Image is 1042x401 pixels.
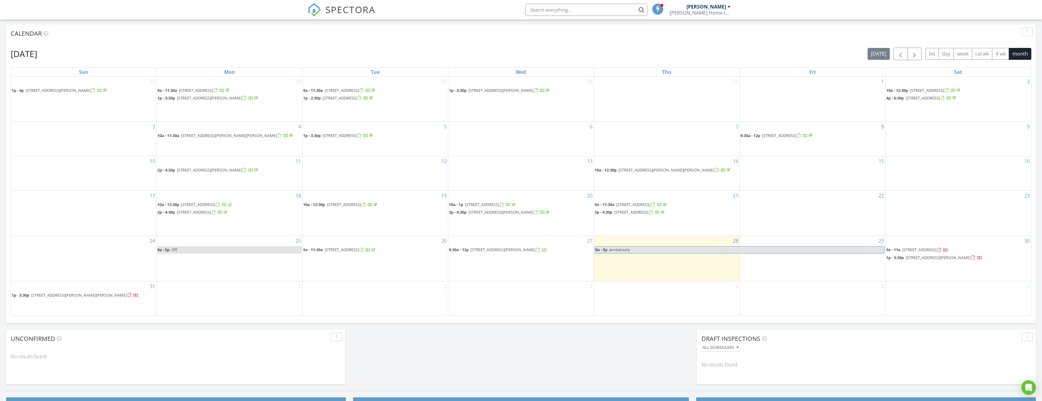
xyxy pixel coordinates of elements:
[594,191,739,236] td: Go to August 21, 2025
[157,95,302,102] a: 1p - 3:30p [STREET_ADDRESS][PERSON_NAME]
[1026,77,1031,86] a: Go to August 2, 2025
[1023,236,1031,246] a: Go to August 30, 2025
[149,191,156,200] a: Go to August 17, 2025
[297,281,302,291] a: Go to September 1, 2025
[739,77,885,121] td: Go to August 1, 2025
[157,202,233,207] a: 10a - 12:30p [STREET_ADDRESS]
[740,133,814,138] a: 9:30a - 12p [STREET_ADDRESS]
[595,167,732,173] a: 10a - 12:30p [STREET_ADDRESS][PERSON_NAME][PERSON_NAME]
[303,247,376,252] a: 9a - 11:30a [STREET_ADDRESS]
[953,68,963,76] a: Saturday
[448,156,594,190] td: Go to August 13, 2025
[732,77,739,86] a: Go to July 31, 2025
[885,191,1031,236] td: Go to August 23, 2025
[157,167,259,173] a: 2p - 4:30p [STREET_ADDRESS][PERSON_NAME]
[739,121,885,156] td: Go to August 8, 2025
[303,95,447,102] a: 1p - 2:30p [STREET_ADDRESS]
[910,88,944,93] span: [STREET_ADDRESS]
[697,356,1036,373] div: No results found
[1021,380,1036,395] div: Open Intercom Messenger
[886,254,1030,262] a: 1p - 3:30p [STREET_ADDRESS][PERSON_NAME]
[157,236,303,281] td: Go to August 25, 2025
[762,133,796,138] span: [STREET_ADDRESS]
[808,68,817,76] a: Friday
[732,191,739,200] a: Go to August 21, 2025
[1009,48,1031,60] button: month
[443,122,448,132] a: Go to August 5, 2025
[609,247,630,252] span: anniversary
[448,191,594,236] td: Go to August 20, 2025
[468,88,533,93] span: [STREET_ADDRESS][PERSON_NAME]
[297,122,302,132] a: Go to August 4, 2025
[11,281,157,315] td: Go to August 31, 2025
[325,247,359,252] span: [STREET_ADDRESS]
[586,191,594,200] a: Go to August 20, 2025
[595,202,668,207] a: 9a - 11:30a [STREET_ADDRESS]
[149,156,156,166] a: Go to August 10, 2025
[992,48,1009,60] button: 4 wk
[595,201,739,208] a: 9a - 11:30a [STREET_ADDRESS]
[594,121,739,156] td: Go to August 7, 2025
[308,3,321,16] img: The Best Home Inspection Software - Spectora
[449,88,467,93] span: 1p - 3:30p
[925,48,939,60] button: list
[303,132,447,139] a: 1p - 3:30p [STREET_ADDRESS]
[1026,281,1031,291] a: Go to September 6, 2025
[732,156,739,166] a: Go to August 14, 2025
[11,236,157,281] td: Go to August 24, 2025
[12,292,156,299] a: 1p - 3:30p [STREET_ADDRESS][PERSON_NAME][PERSON_NAME]
[303,133,321,138] span: 1p - 3:30p
[303,202,325,207] span: 10a - 12:30p
[449,247,547,252] a: 9:30a - 12p [STREET_ADDRESS][PERSON_NAME]
[586,236,594,246] a: Go to August 27, 2025
[471,247,535,252] span: [STREET_ADDRESS][PERSON_NAME]
[739,236,885,281] td: Go to August 29, 2025
[157,247,170,252] span: 9a - 5p
[294,191,302,200] a: Go to August 18, 2025
[448,236,594,281] td: Go to August 27, 2025
[171,247,177,252] span: Off
[177,95,242,101] span: [STREET_ADDRESS][PERSON_NAME]
[616,202,650,207] span: [STREET_ADDRESS]
[886,88,908,93] span: 10a - 12:30p
[886,95,1030,102] a: 4p - 6:30p [STREET_ADDRESS]
[449,202,517,207] a: 10a - 1p [STREET_ADDRESS]
[303,95,374,101] a: 1p - 2:30p [STREET_ADDRESS]
[1026,122,1031,132] a: Go to August 9, 2025
[303,281,448,315] td: Go to September 2, 2025
[294,236,302,246] a: Go to August 25, 2025
[595,209,612,215] span: 2p - 4:30p
[177,167,242,173] span: [STREET_ADDRESS][PERSON_NAME]
[939,48,954,60] button: day
[740,133,760,138] span: 9:30a - 12p
[179,88,213,93] span: [STREET_ADDRESS]
[308,8,375,21] a: SPECTORA
[886,95,904,101] span: 4p - 6:30p
[151,122,156,132] a: Go to August 3, 2025
[6,348,345,365] div: No results found
[181,133,277,138] span: [STREET_ADDRESS][PERSON_NAME][PERSON_NAME]
[327,202,361,207] span: [STREET_ADDRESS]
[448,281,594,315] td: Go to September 3, 2025
[223,68,236,76] a: Monday
[586,77,594,86] a: Go to July 30, 2025
[893,48,908,60] button: Previous month
[594,281,739,315] td: Go to September 4, 2025
[157,87,302,94] a: 9a - 11:30a [STREET_ADDRESS]
[514,68,527,76] a: Wednesday
[595,209,666,215] a: 2p - 4:30p [STREET_ADDRESS]
[885,281,1031,315] td: Go to September 6, 2025
[886,88,961,93] a: 10a - 12:30p [STREET_ADDRESS]
[740,132,885,139] a: 9:30a - 12p [STREET_ADDRESS]
[886,255,904,260] span: 1p - 3:30p
[1023,156,1031,166] a: Go to August 16, 2025
[303,201,447,208] a: 10a - 12:30p [STREET_ADDRESS]
[303,77,448,121] td: Go to July 29, 2025
[868,48,890,60] button: [DATE]
[449,246,593,254] a: 9:30a - 12p [STREET_ADDRESS][PERSON_NAME]
[157,209,175,215] span: 2p - 4:30p
[157,95,175,101] span: 1p - 3:30p
[734,122,739,132] a: Go to August 7, 2025
[448,121,594,156] td: Go to August 6, 2025
[303,88,323,93] span: 9a - 11:30a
